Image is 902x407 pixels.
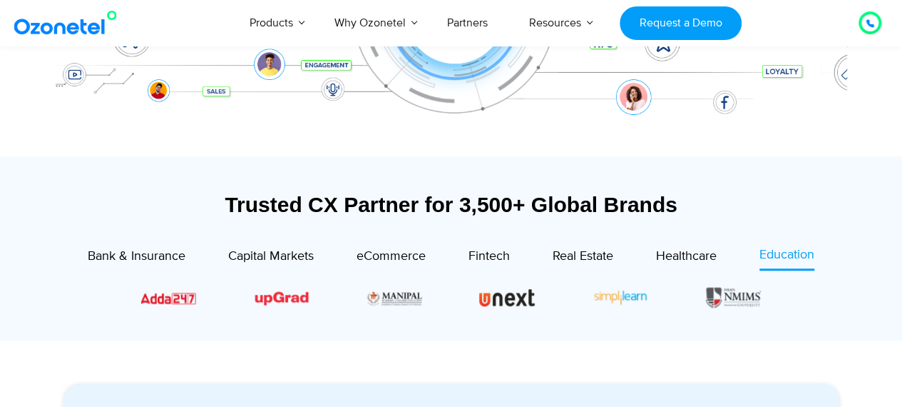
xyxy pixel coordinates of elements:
[63,192,840,217] div: Trusted CX Partner for 3,500+ Global Brands
[759,246,814,271] a: Education
[553,246,613,271] a: Real Estate
[88,248,185,264] span: Bank & Insurance
[468,246,510,271] a: Fintech
[228,248,314,264] span: Capital Markets
[141,286,762,309] div: Image Carousel
[656,248,717,264] span: Healthcare
[468,248,510,264] span: Fintech
[759,247,814,263] span: Education
[357,248,426,264] span: eCommerce
[620,6,742,40] a: Request a Demo
[88,246,185,271] a: Bank & Insurance
[357,246,426,271] a: eCommerce
[656,246,717,271] a: Healthcare
[228,246,314,271] a: Capital Markets
[553,248,613,264] span: Real Estate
